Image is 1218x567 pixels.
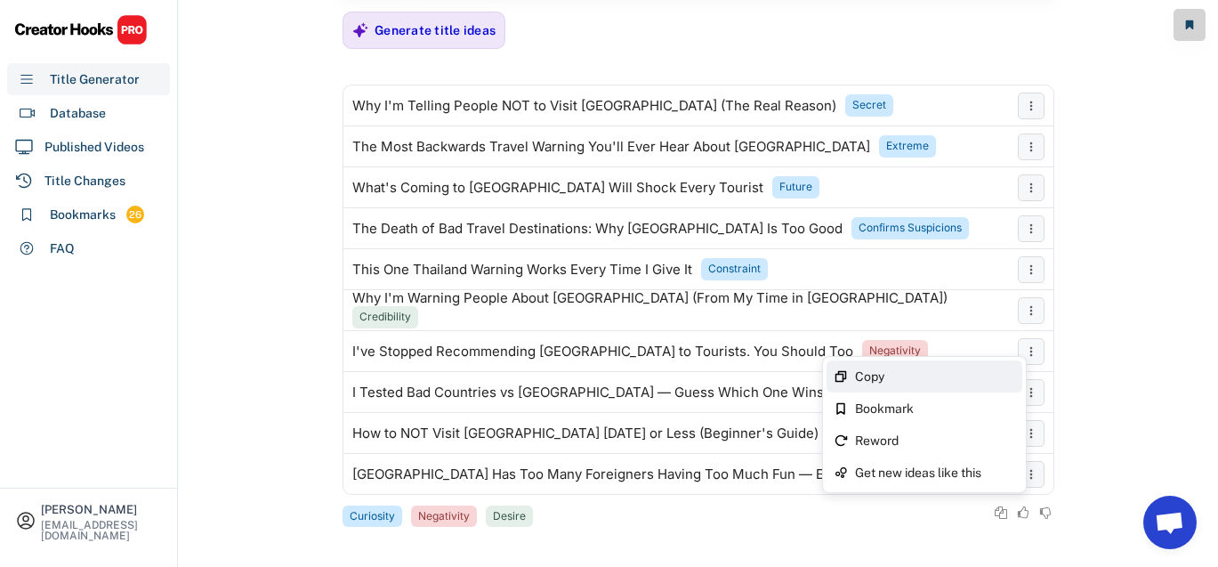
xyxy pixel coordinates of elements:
[14,14,148,45] img: CHPRO%20Logo.svg
[44,138,144,157] div: Published Videos
[126,207,144,223] div: 26
[352,467,878,482] div: [GEOGRAPHIC_DATA] Has Too Many Foreigners Having Too Much Fun — EXPOSED
[352,263,692,277] div: This One Thailand Warning Works Every Time I Give It
[855,434,1015,447] div: Reword
[855,466,1015,479] div: Get new ideas like this
[855,370,1015,383] div: Copy
[855,402,1015,415] div: Bookmark
[50,70,140,89] div: Title Generator
[493,509,526,524] div: Desire
[352,344,853,359] div: I've Stopped Recommending [GEOGRAPHIC_DATA] to Tourists. You Should Too
[50,104,106,123] div: Database
[418,509,470,524] div: Negativity
[352,222,843,236] div: The Death of Bad Travel Destinations: Why [GEOGRAPHIC_DATA] Is Too Good
[352,426,819,441] div: How to NOT Visit [GEOGRAPHIC_DATA] [DATE] or Less (Beginner's Guide)
[779,180,812,195] div: Future
[869,344,921,359] div: Negativity
[41,520,162,541] div: [EMAIL_ADDRESS][DOMAIN_NAME]
[708,262,761,277] div: Constraint
[1143,496,1197,549] a: Open chat
[859,221,962,236] div: Confirms Suspicions
[886,139,929,154] div: Extreme
[44,172,125,190] div: Title Changes
[352,291,948,305] div: Why I'm Warning People About [GEOGRAPHIC_DATA] (From My Time in [GEOGRAPHIC_DATA])
[50,206,116,224] div: Bookmarks
[50,239,75,258] div: FAQ
[350,509,395,524] div: Curiosity
[375,22,496,38] div: Generate title ideas
[41,504,162,515] div: [PERSON_NAME]
[352,181,763,195] div: What's Coming to [GEOGRAPHIC_DATA] Will Shock Every Tourist
[852,98,886,113] div: Secret
[352,99,836,113] div: Why I'm Telling People NOT to Visit [GEOGRAPHIC_DATA] (The Real Reason)
[352,140,870,154] div: The Most Backwards Travel Warning You'll Ever Hear About [GEOGRAPHIC_DATA]
[359,310,411,325] div: Credibility
[352,385,824,400] div: I Tested Bad Countries vs [GEOGRAPHIC_DATA] — Guess Which One Wins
